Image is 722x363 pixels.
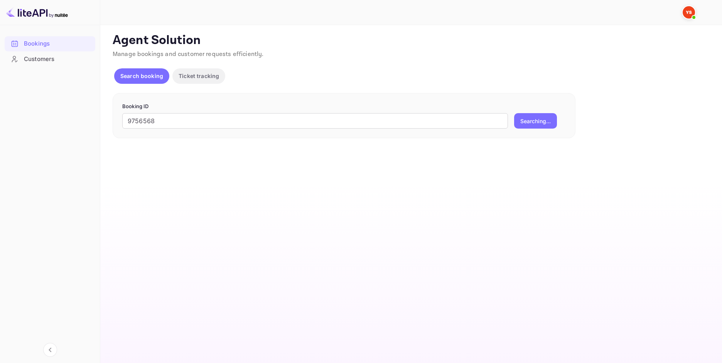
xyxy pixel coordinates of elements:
p: Search booking [120,72,163,80]
div: Customers [24,55,91,64]
button: Searching... [514,113,557,129]
button: Collapse navigation [43,343,57,357]
p: Agent Solution [113,33,708,48]
a: Customers [5,52,95,66]
div: Customers [5,52,95,67]
div: Bookings [24,39,91,48]
span: Manage bookings and customer requests efficiently. [113,50,264,58]
p: Ticket tracking [179,72,219,80]
img: LiteAPI logo [6,6,68,19]
a: Bookings [5,36,95,51]
img: Yandex Support [683,6,695,19]
input: Enter Booking ID (e.g., 63782194) [122,113,508,129]
p: Booking ID [122,103,566,110]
